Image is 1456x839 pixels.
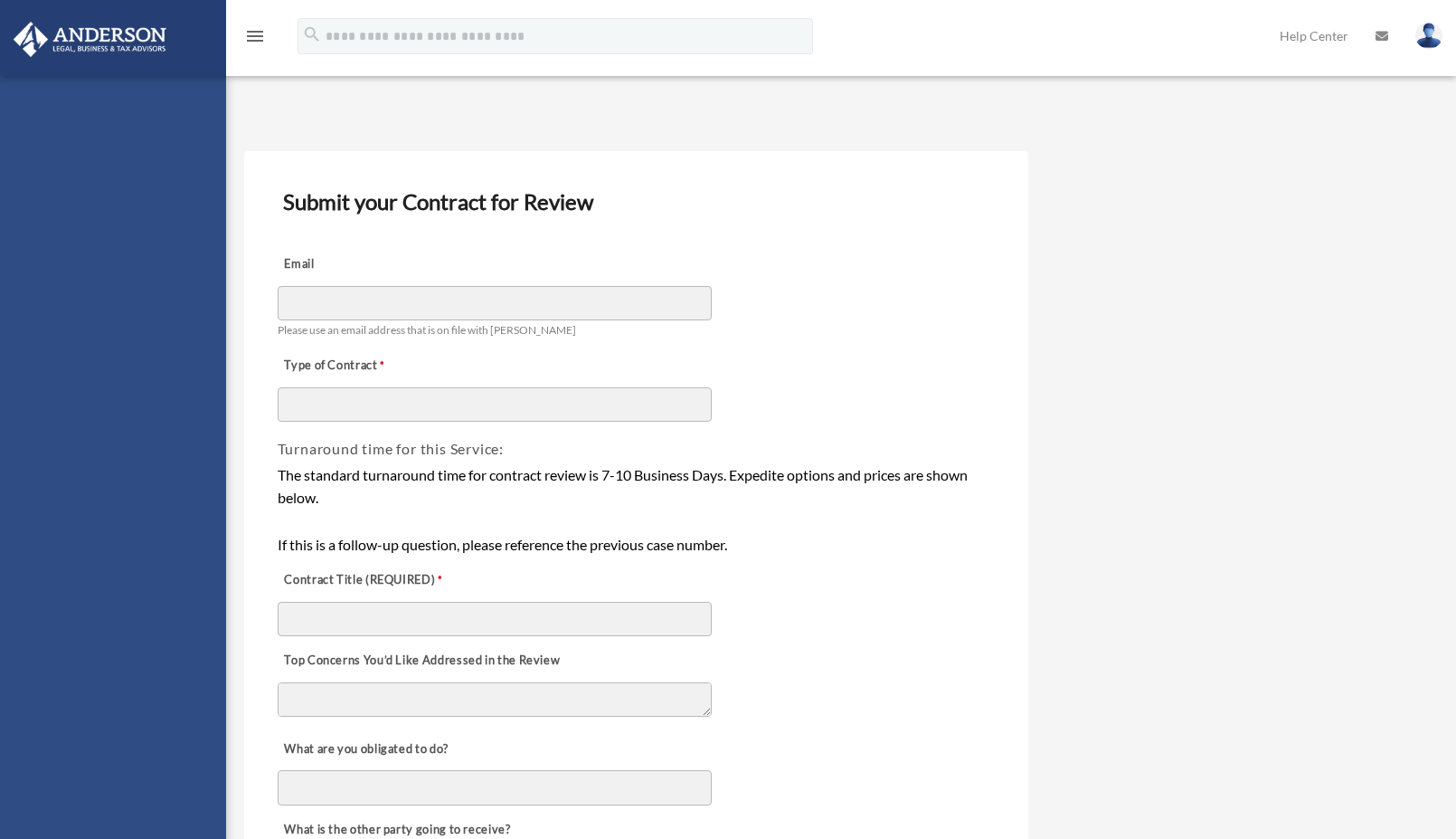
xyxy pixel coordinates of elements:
[278,354,459,379] label: Type of Contract
[244,32,266,47] a: menu
[278,440,504,457] span: Turnaround time for this Service:
[278,649,565,674] label: Top Concerns You’d Like Addressed in the Review
[302,24,322,44] i: search
[8,22,172,57] img: Anderson Advisors Platinum Portal
[244,25,266,47] i: menu
[278,737,459,762] label: What are you obligated to do?
[276,183,997,221] h3: Submit your Contract for Review
[1415,23,1442,49] img: User Pic
[278,568,459,594] label: Contract Title (REQUIRED)
[278,463,995,556] div: The standard turnaround time for contract review is 7-10 Business Days. Expedite options and pric...
[278,323,576,337] span: Please use an email address that is on file with [PERSON_NAME]
[278,253,459,278] label: Email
